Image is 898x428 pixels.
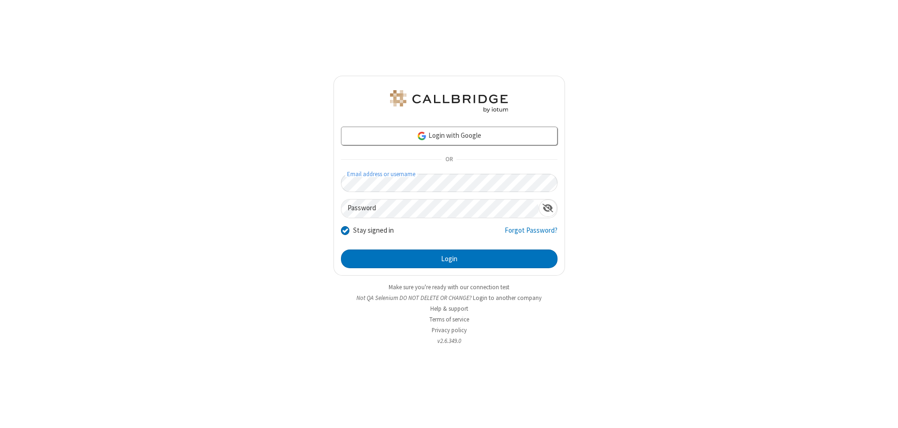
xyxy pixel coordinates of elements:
input: Email address or username [341,174,558,192]
a: Forgot Password? [505,225,558,243]
li: Not QA Selenium DO NOT DELETE OR CHANGE? [333,293,565,302]
img: QA Selenium DO NOT DELETE OR CHANGE [388,90,510,113]
li: v2.6.349.0 [333,336,565,345]
a: Terms of service [429,315,469,323]
a: Make sure you're ready with our connection test [389,283,509,291]
a: Help & support [430,305,468,313]
button: Login to another company [473,293,542,302]
img: google-icon.png [417,131,427,141]
input: Password [341,200,539,218]
a: Login with Google [341,127,558,145]
span: OR [442,153,456,166]
button: Login [341,250,558,268]
div: Show password [539,200,557,217]
a: Privacy policy [432,326,467,334]
label: Stay signed in [353,225,394,236]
